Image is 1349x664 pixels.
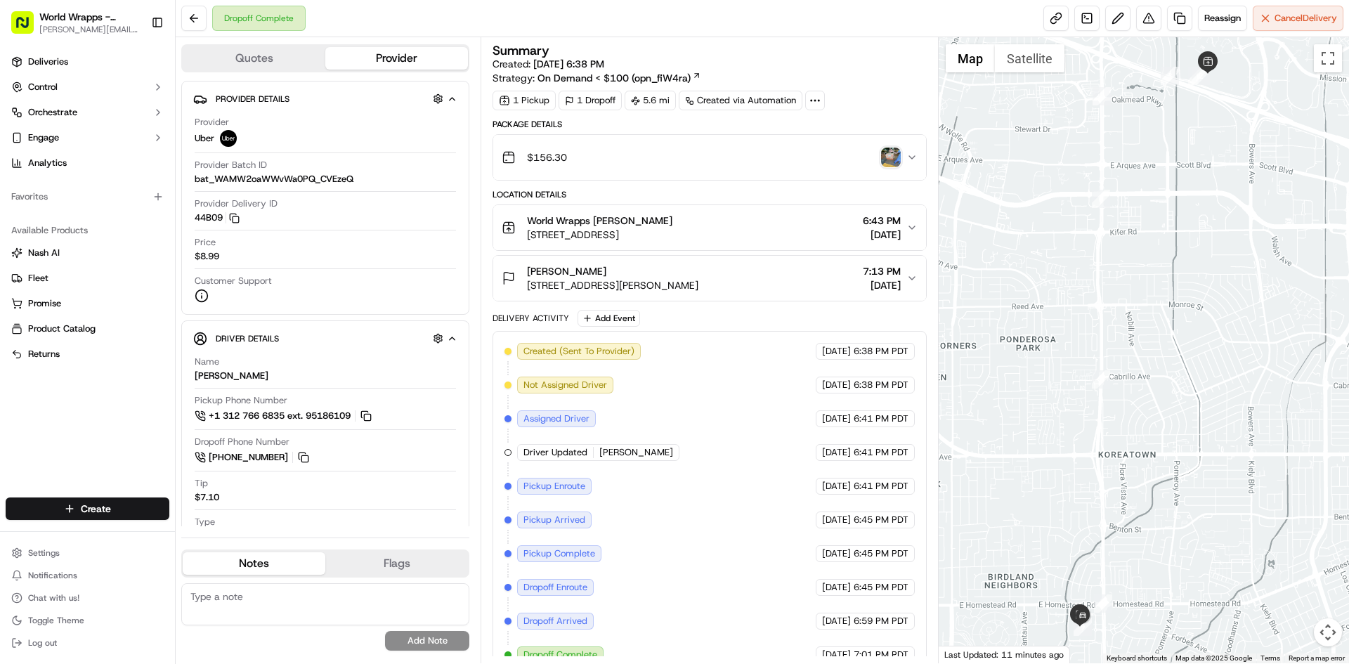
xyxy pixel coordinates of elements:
[1092,370,1110,389] div: 7
[195,436,289,448] span: Dropoff Phone Number
[946,44,995,72] button: Show street map
[523,412,589,425] span: Assigned Driver
[63,134,230,148] div: Start new chat
[863,214,901,228] span: 6:43 PM
[6,101,169,124] button: Orchestrate
[854,547,908,560] span: 6:45 PM PDT
[527,264,606,278] span: [PERSON_NAME]
[1198,6,1247,31] button: Reassign
[28,256,39,268] img: 1736555255976-a54dd68f-1ca7-489b-9aae-adbdc363a1c4
[28,323,96,335] span: Product Catalog
[822,514,851,526] span: [DATE]
[6,292,169,315] button: Promise
[11,348,164,360] a: Returns
[209,451,288,464] span: [PHONE_NUMBER]
[1314,618,1342,646] button: Map camera controls
[44,256,186,267] span: [PERSON_NAME] [PERSON_NAME]
[6,318,169,340] button: Product Catalog
[195,116,229,129] span: Provider
[527,214,672,228] span: World Wrapps [PERSON_NAME]
[14,134,39,160] img: 1736555255976-a54dd68f-1ca7-489b-9aae-adbdc363a1c4
[197,256,226,267] span: [DATE]
[195,477,208,490] span: Tip
[195,408,374,424] a: +1 312 766 6835 ext. 95186109
[881,148,901,167] button: photo_proof_of_delivery image
[6,6,145,39] button: World Wrapps - [PERSON_NAME][PERSON_NAME][EMAIL_ADDRESS][DOMAIN_NAME]
[822,615,851,627] span: [DATE]
[6,588,169,608] button: Chat with us!
[133,314,226,328] span: API Documentation
[28,297,61,310] span: Promise
[6,543,169,563] button: Settings
[822,446,851,459] span: [DATE]
[6,566,169,585] button: Notifications
[6,51,169,73] a: Deliveries
[523,480,585,493] span: Pickup Enroute
[28,81,58,93] span: Control
[939,646,1070,663] div: Last Updated: 11 minutes ago
[6,497,169,520] button: Create
[28,615,84,626] span: Toggle Theme
[195,159,267,171] span: Provider Batch ID
[28,570,77,581] span: Notifications
[822,581,851,594] span: [DATE]
[6,242,169,264] button: Nash AI
[14,56,256,79] p: Welcome 👋
[183,552,325,575] button: Notes
[6,343,169,365] button: Returns
[493,91,556,110] div: 1 Pickup
[28,247,60,259] span: Nash AI
[1204,12,1241,25] span: Reassign
[523,514,585,526] span: Pickup Arrived
[822,345,851,358] span: [DATE]
[28,272,48,285] span: Fleet
[679,91,802,110] a: Created via Automation
[6,611,169,630] button: Toggle Theme
[14,14,42,42] img: Nash
[195,356,219,368] span: Name
[28,131,59,144] span: Engage
[195,491,219,504] div: $7.10
[8,308,113,334] a: 📗Knowledge Base
[14,242,37,265] img: Dianne Alexi Soriano
[863,264,901,278] span: 7:13 PM
[6,219,169,242] div: Available Products
[625,91,676,110] div: 5.6 mi
[28,592,79,604] span: Chat with us!
[39,10,140,24] span: World Wrapps - [PERSON_NAME]
[854,581,908,594] span: 6:45 PM PDT
[493,256,925,301] button: [PERSON_NAME][STREET_ADDRESS][PERSON_NAME]7:13 PM[DATE]
[822,547,851,560] span: [DATE]
[28,157,67,169] span: Analytics
[1289,654,1345,662] a: Report a map error
[1192,67,1210,85] div: 2
[140,349,170,359] span: Pylon
[193,87,457,110] button: Provider Details
[44,218,114,229] span: [PERSON_NAME]
[39,24,140,35] button: [PERSON_NAME][EMAIL_ADDRESS][DOMAIN_NAME]
[11,272,164,285] a: Fleet
[195,394,287,407] span: Pickup Phone Number
[523,581,587,594] span: Dropoff Enroute
[493,57,604,71] span: Created:
[28,348,60,360] span: Returns
[195,197,278,210] span: Provider Delivery ID
[493,71,701,85] div: Strategy:
[1092,190,1110,208] div: 6
[28,637,57,649] span: Log out
[63,148,193,160] div: We're available if you need us!
[1175,654,1252,662] span: Map data ©2025 Google
[863,278,901,292] span: [DATE]
[189,256,194,267] span: •
[195,450,311,465] a: [PHONE_NUMBER]
[216,93,289,105] span: Provider Details
[854,615,908,627] span: 6:59 PM PDT
[81,502,111,516] span: Create
[822,412,851,425] span: [DATE]
[325,47,468,70] button: Provider
[854,412,908,425] span: 6:41 PM PDT
[1253,6,1343,31] button: CancelDelivery
[854,379,908,391] span: 6:38 PM PDT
